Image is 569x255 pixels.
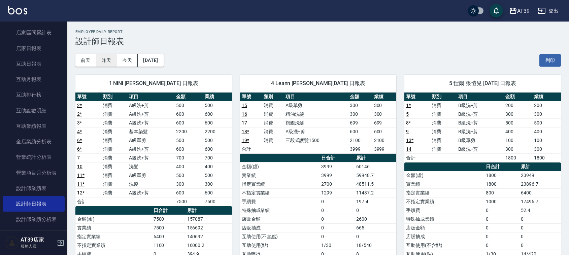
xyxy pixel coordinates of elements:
th: 日合計 [484,162,519,171]
td: 店販金額 [404,223,484,232]
td: 三段式護髮1500 [284,136,348,145]
td: 1800 [484,171,519,180]
th: 單號 [404,93,430,101]
td: 400 [203,162,232,171]
td: 0 [320,232,355,241]
td: 0 [484,206,519,215]
td: 200 [504,101,532,110]
button: 前天 [75,54,96,67]
a: 16 [242,111,247,117]
td: 0 [484,223,519,232]
a: 設計師業績月報表 [3,227,65,243]
td: 600 [348,127,372,136]
td: 300 [504,145,532,153]
td: 不指定實業績 [240,188,320,197]
a: 互助日報表 [3,56,65,72]
td: 特殊抽成業績 [240,206,320,215]
td: 消費 [430,118,456,127]
td: 手續費 [240,197,320,206]
td: 100 [504,136,532,145]
td: 消費 [262,110,284,118]
td: 699 [372,118,397,127]
td: 600 [203,145,232,153]
td: 52.4 [519,206,561,215]
td: 7500 [174,197,203,206]
a: 設計師日報表 [3,196,65,212]
td: 旗艦洗髮 [284,118,348,127]
td: 消費 [101,180,127,188]
td: 400 [532,127,561,136]
td: B級洗+剪 [457,145,504,153]
td: 11437.2 [355,188,396,197]
td: 6400 [152,232,186,241]
td: 300 [348,110,372,118]
td: 6400 [519,188,561,197]
td: 48511.5 [355,180,396,188]
th: 項目 [127,93,174,101]
td: A級洗+剪 [127,110,174,118]
td: 300 [372,110,397,118]
td: 500 [504,118,532,127]
p: 服務人員 [21,243,55,249]
a: 10 [77,164,82,169]
td: 合計 [240,145,262,153]
td: 消費 [430,101,456,110]
td: 3999 [348,145,372,153]
td: 消費 [430,136,456,145]
td: A級洗+剪 [127,118,174,127]
td: 197.4 [355,197,396,206]
td: 300 [372,101,397,110]
th: 項目 [284,93,348,101]
a: 互助排行榜 [3,87,65,103]
td: 500 [532,118,561,127]
td: 300 [174,180,203,188]
td: 800 [484,188,519,197]
td: 2200 [203,127,232,136]
td: 1800 [532,153,561,162]
td: 600 [174,188,203,197]
a: 互助業績報表 [3,118,65,134]
button: save [490,4,503,17]
td: 互助使用(不含點) [240,232,320,241]
td: 消費 [101,153,127,162]
td: 500 [203,101,232,110]
td: 59948.7 [355,171,396,180]
td: 400 [504,127,532,136]
a: 7 [77,155,80,160]
button: 今天 [117,54,138,67]
td: 手續費 [404,206,484,215]
span: 5 愷爾 張愷兒 [DATE] 日報表 [412,80,553,87]
th: 類別 [430,93,456,101]
td: 600 [372,127,397,136]
td: 600 [203,188,232,197]
th: 金額 [348,93,372,101]
td: B級洗+剪 [457,118,504,127]
table: a dense table [75,93,232,206]
td: 消費 [101,136,127,145]
td: 156692 [186,223,232,232]
a: 全店業績分析表 [3,134,65,149]
table: a dense table [404,93,561,162]
th: 單號 [240,93,262,101]
th: 日合計 [320,154,355,162]
td: 消費 [101,162,127,171]
button: 昨天 [96,54,117,67]
td: B級單剪 [457,136,504,145]
span: 4 Leann [PERSON_NAME][DATE] 日報表 [248,80,389,87]
th: 累計 [519,162,561,171]
th: 日合計 [152,206,186,215]
td: 實業績 [240,171,320,180]
td: 140692 [186,232,232,241]
th: 類別 [262,93,284,101]
td: 基本染髮 [127,127,174,136]
td: 300 [532,110,561,118]
td: 500 [174,171,203,180]
td: 特殊抽成業績 [404,215,484,223]
td: 500 [174,136,203,145]
td: 消費 [430,110,456,118]
td: 3999 [372,145,397,153]
td: 消費 [101,171,127,180]
td: 0 [320,223,355,232]
a: 店家區間累計表 [3,25,65,40]
td: 2100 [372,136,397,145]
